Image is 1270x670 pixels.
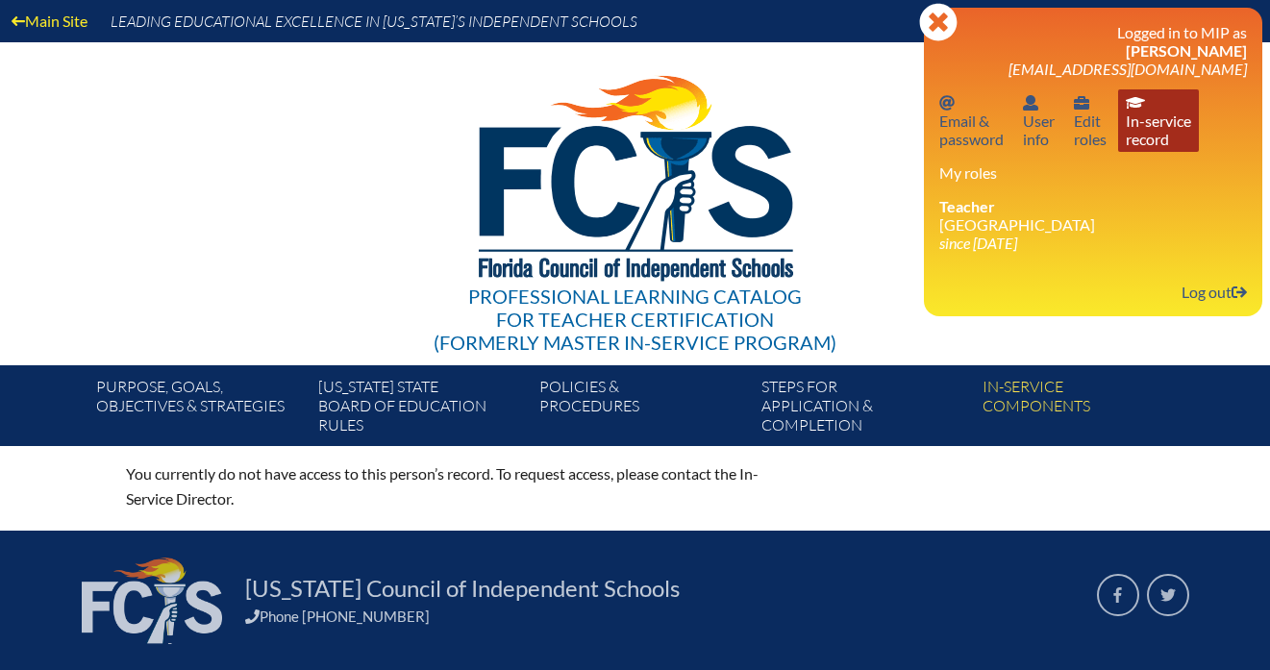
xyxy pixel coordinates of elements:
[237,573,687,604] a: [US_STATE] Council of Independent Schools
[932,89,1011,152] a: Email passwordEmail &password
[126,461,803,511] p: You currently do not have access to this person’s record. To request access, please contact the I...
[82,558,222,644] img: FCIS_logo_white
[1015,89,1062,152] a: User infoUserinfo
[88,373,310,446] a: Purpose, goals,objectives & strategies
[1174,279,1255,305] a: Log outLog out
[1009,60,1247,78] span: [EMAIL_ADDRESS][DOMAIN_NAME]
[939,234,1017,252] i: since [DATE]
[939,163,1247,182] h3: My roles
[939,197,995,215] span: Teacher
[436,42,834,305] img: FCISlogo221.eps
[754,373,975,446] a: Steps forapplication & completion
[1232,285,1247,300] svg: Log out
[975,373,1196,446] a: In-servicecomponents
[919,3,958,41] svg: Close
[311,373,532,446] a: [US_STATE] StateBoard of Education rules
[1023,95,1038,111] svg: User info
[939,95,955,111] svg: Email password
[939,23,1247,78] h3: Logged in to MIP as
[1126,41,1247,60] span: [PERSON_NAME]
[4,8,95,34] a: Main Site
[1126,95,1145,111] svg: In-service record
[1118,89,1199,152] a: In-service recordIn-servicerecord
[245,608,1074,625] div: Phone [PHONE_NUMBER]
[532,373,753,446] a: Policies &Procedures
[1066,89,1114,152] a: User infoEditroles
[939,197,1247,252] li: [GEOGRAPHIC_DATA]
[1074,95,1089,111] svg: User info
[496,308,774,331] span: for Teacher Certification
[426,38,844,358] a: Professional Learning Catalog for Teacher Certification(formerly Master In-service Program)
[434,285,836,354] div: Professional Learning Catalog (formerly Master In-service Program)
